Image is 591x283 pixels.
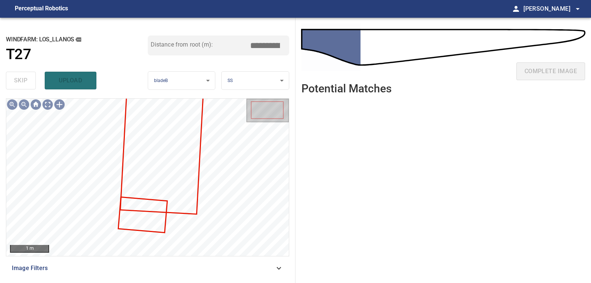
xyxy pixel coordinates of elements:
[54,99,65,110] div: Toggle selection
[512,4,520,13] span: person
[301,82,392,95] h2: Potential Matches
[18,99,30,110] div: Zoom out
[6,46,148,63] a: T27
[15,3,68,15] figcaption: Perceptual Robotics
[6,46,31,63] h1: T27
[6,35,148,44] h2: windfarm: Los_Llanos
[6,99,18,110] div: Zoom in
[148,71,215,90] div: bladeB
[6,259,289,277] div: Image Filters
[228,78,233,83] span: SS
[151,42,213,48] label: Distance from root (m):
[42,99,54,110] div: Toggle full page
[573,4,582,13] span: arrow_drop_down
[30,99,42,110] div: Go home
[520,1,582,16] button: [PERSON_NAME]
[12,264,274,273] span: Image Filters
[222,71,289,90] div: SS
[154,78,168,83] span: bladeB
[74,35,82,44] button: copy message details
[523,4,582,14] span: [PERSON_NAME]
